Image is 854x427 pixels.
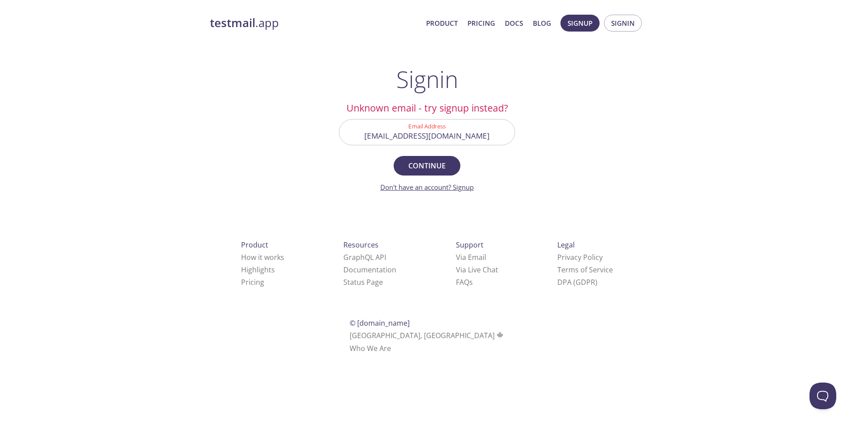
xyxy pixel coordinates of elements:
a: GraphQL API [343,252,386,262]
a: Don't have an account? Signup [380,183,474,192]
iframe: Help Scout Beacon - Open [810,383,836,409]
a: How it works [241,252,284,262]
h2: Unknown email - try signup instead? [339,100,515,116]
a: Blog [533,17,551,29]
span: Legal [557,240,575,250]
button: Signup [560,15,600,32]
a: Highlights [241,265,275,275]
a: testmail.app [210,16,419,31]
button: Continue [394,156,460,176]
a: Product [426,17,458,29]
span: s [469,277,473,287]
a: Status Page [343,277,383,287]
span: Continue [403,160,451,172]
span: Product [241,240,268,250]
span: Support [456,240,483,250]
a: Via Live Chat [456,265,498,275]
a: Pricing [467,17,495,29]
span: Resources [343,240,379,250]
a: Privacy Policy [557,252,603,262]
button: Signin [604,15,642,32]
a: DPA (GDPR) [557,277,597,287]
a: Docs [505,17,523,29]
span: Signin [611,17,635,29]
a: Via Email [456,252,486,262]
a: FAQ [456,277,473,287]
span: © [DOMAIN_NAME] [350,318,410,328]
a: Terms of Service [557,265,613,275]
a: Who We Are [350,343,391,353]
span: [GEOGRAPHIC_DATA], [GEOGRAPHIC_DATA] [350,331,505,340]
strong: testmail [210,15,255,31]
span: Signup [568,17,592,29]
a: Pricing [241,277,264,287]
h1: Signin [396,66,458,92]
a: Documentation [343,265,396,275]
